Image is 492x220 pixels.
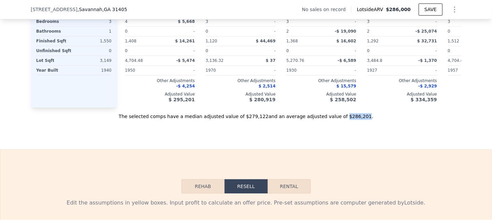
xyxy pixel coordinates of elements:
span: 0 [206,48,209,53]
div: Bedrooms [36,17,73,26]
div: 1930 [287,66,320,75]
span: -$ 19,090 [335,29,356,34]
span: 0 [287,48,289,53]
span: $ 15,579 [337,84,356,88]
span: 1,292 [367,39,379,43]
div: Other Adjustments [367,78,437,83]
div: 0 [125,27,159,36]
span: $ 295,201 [168,97,195,102]
span: $ 44,469 [256,39,276,43]
div: Adjusted Value [287,91,356,97]
span: -$ 2,929 [418,84,437,88]
div: Other Adjustments [206,78,276,83]
span: 0 [367,48,370,53]
span: $ 334,359 [411,97,437,102]
div: Other Adjustments [287,78,356,83]
span: , Savannah [77,6,127,13]
div: Other Adjustments [125,78,195,83]
div: - [242,46,276,56]
button: Show Options [448,3,461,16]
div: - [323,66,356,75]
span: 3,136.32 [206,58,224,63]
div: - [242,17,276,26]
span: $ 258,502 [330,97,356,102]
div: Lot Sqft [36,56,73,65]
span: Lotside ARV [357,6,386,13]
span: 1,120 [206,39,217,43]
div: Adjusted Value [367,91,437,97]
div: 2 [287,27,320,36]
div: Bathrooms [36,27,73,36]
div: - [404,66,437,75]
span: $ 16,602 [337,39,356,43]
div: - [161,66,195,75]
span: [STREET_ADDRESS] [31,6,78,13]
div: Unfinished Sqft [36,46,73,56]
div: 1 [75,27,112,36]
span: -$ 5,474 [176,58,195,63]
span: 0 [125,48,128,53]
div: 1950 [125,66,159,75]
span: $ 5,668 [178,19,195,24]
div: 1927 [367,66,401,75]
div: - [161,27,195,36]
span: 1,408 [125,39,137,43]
div: Adjusted Value [206,91,276,97]
span: 4,704.48 [125,58,143,63]
span: 0 [448,48,451,53]
div: 0 [206,27,239,36]
span: 4 [125,19,128,24]
div: - [242,27,276,36]
div: - [161,46,195,56]
button: Rental [268,179,311,193]
span: $286,000 [386,7,411,12]
span: $ 280,919 [249,97,275,102]
span: , GA 31405 [102,7,127,12]
span: 3 [367,19,370,24]
div: 3,149 [75,56,112,65]
div: 1,550 [75,36,112,46]
span: 1,368 [287,39,298,43]
div: Finished Sqft [36,36,73,46]
div: Adjusted Value [125,91,195,97]
button: Rehab [182,179,225,193]
span: -$ 25,074 [416,29,437,34]
div: The selected comps have a median adjusted value of $279,122 and an average adjusted value of $286... [31,108,461,120]
span: 3 [206,19,209,24]
span: -$ 1,370 [418,58,437,63]
span: -$ 6,589 [338,58,356,63]
div: Edit the assumptions in yellow boxes. Input profit to calculate an offer price. Pre-set assumptio... [36,199,456,207]
div: No sales on record [302,6,351,13]
span: 5,270.76 [287,58,304,63]
div: - [323,46,356,56]
span: 1,512 [448,39,459,43]
span: $ 37 [266,58,275,63]
div: Year Built [36,66,73,75]
button: SAVE [419,3,442,15]
div: - [404,17,437,26]
button: Resell [225,179,268,193]
div: 1970 [206,66,239,75]
div: - [242,66,276,75]
span: $ 14,261 [175,39,195,43]
span: 4,704.48 [448,58,466,63]
div: - [323,17,356,26]
span: 3 [448,19,451,24]
div: 3 [75,17,112,26]
div: 1957 [448,66,482,75]
div: 2 [367,27,401,36]
span: $ 32,731 [417,39,437,43]
span: -$ 4,254 [176,84,195,88]
div: - [404,46,437,56]
span: $ 2,514 [259,84,275,88]
div: 0 [75,46,112,56]
div: 0 [448,27,482,36]
span: 3 [287,19,289,24]
span: 3,484.8 [367,58,383,63]
div: 1940 [75,66,112,75]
